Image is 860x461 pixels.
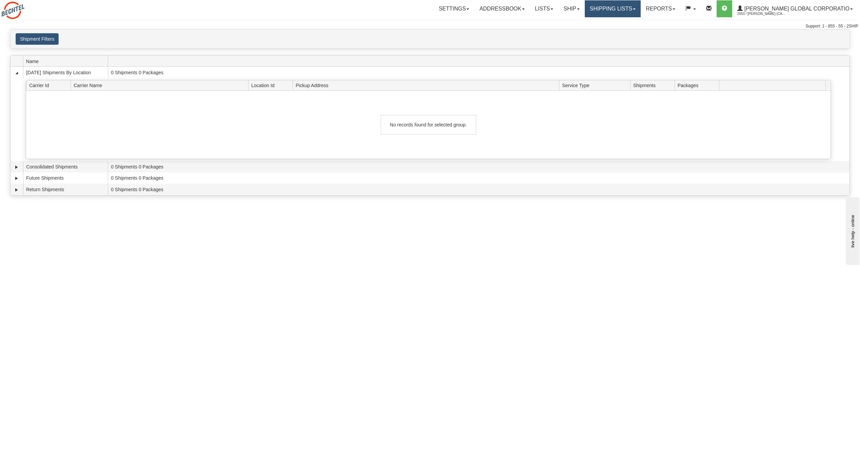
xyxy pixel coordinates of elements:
[108,161,849,173] td: 0 Shipments 0 Packages
[737,11,788,17] span: 2553 / [PERSON_NAME] (Canon U.S.A., Inc.) [PERSON_NAME]
[13,175,20,182] a: Expand
[108,173,849,184] td: 0 Shipments 0 Packages
[530,0,558,17] a: Lists
[251,80,293,91] span: Location Id
[29,80,71,91] span: Carrier Id
[23,67,108,78] td: [DATE] Shipments By Location
[108,67,849,78] td: 0 Shipments 0 Packages
[732,0,858,17] a: [PERSON_NAME] Global Corporatio 2553 / [PERSON_NAME] (Canon U.S.A., Inc.) [PERSON_NAME]
[678,80,719,91] span: Packages
[585,0,641,17] a: Shipping lists
[16,33,59,45] button: Shipment Filters
[13,69,20,76] a: Collapse
[26,56,108,66] span: Name
[13,164,20,171] a: Expand
[743,6,849,12] span: [PERSON_NAME] Global Corporatio
[2,23,858,29] div: Support: 1 - 855 - 55 - 2SHIP
[23,161,108,173] td: Consolidated Shipments
[381,115,476,135] div: No records found for selected group.
[633,80,675,91] span: Shipments
[2,2,24,19] img: logo2553.jpg
[641,0,680,17] a: Reports
[74,80,248,91] span: Carrier Name
[13,186,20,193] a: Expand
[558,0,584,17] a: Ship
[474,0,530,17] a: Addressbook
[23,173,108,184] td: Future Shipments
[434,0,474,17] a: Settings
[5,6,63,11] div: live help - online
[562,80,630,91] span: Service Type
[108,184,849,195] td: 0 Shipments 0 Packages
[296,80,559,91] span: Pickup Address
[23,184,108,195] td: Return Shipments
[844,196,859,265] iframe: chat widget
